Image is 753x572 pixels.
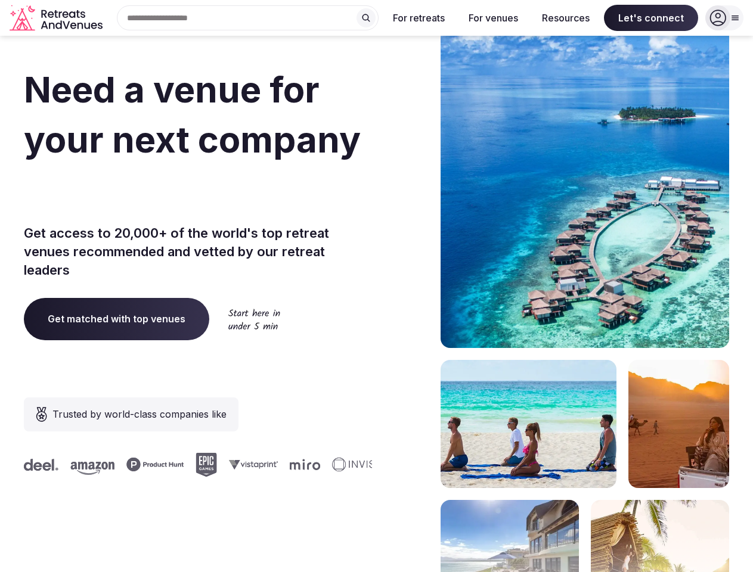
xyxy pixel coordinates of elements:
button: For venues [459,5,528,31]
button: Resources [532,5,599,31]
button: For retreats [383,5,454,31]
svg: Epic Games company logo [194,453,215,477]
svg: Retreats and Venues company logo [10,5,105,32]
svg: Deel company logo [22,459,57,471]
a: Visit the homepage [10,5,105,32]
img: woman sitting in back of truck with camels [628,360,729,488]
img: yoga on tropical beach [441,360,616,488]
img: Start here in under 5 min [228,309,280,329]
svg: Invisible company logo [330,458,396,472]
svg: Miro company logo [288,459,318,470]
a: Get matched with top venues [24,298,209,340]
svg: Vistaprint company logo [227,459,276,470]
span: Trusted by world-class companies like [52,407,227,421]
span: Need a venue for your next company [24,68,361,161]
span: Let's connect [604,5,698,31]
p: Get access to 20,000+ of the world's top retreat venues recommended and vetted by our retreat lea... [24,224,372,279]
